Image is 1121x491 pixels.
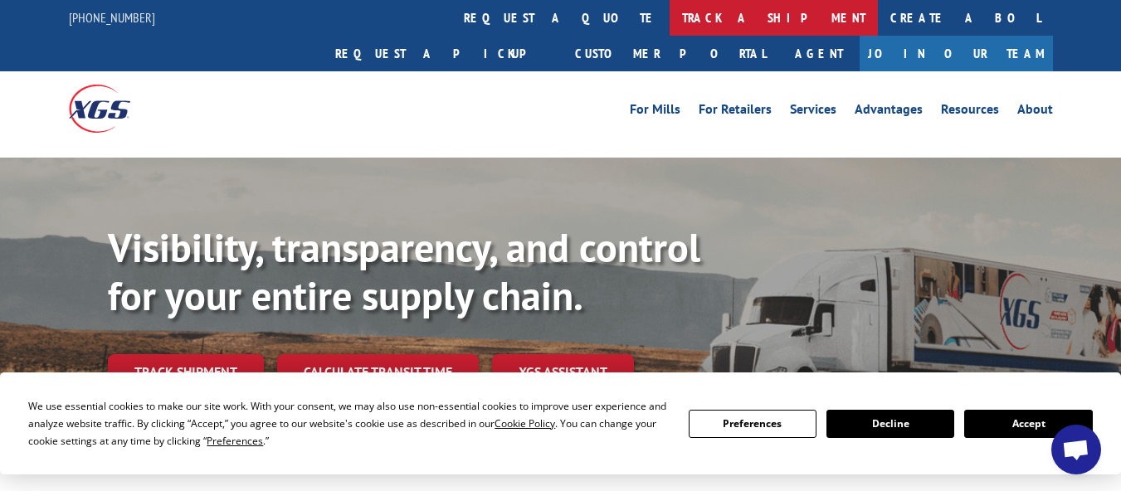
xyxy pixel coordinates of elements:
a: Advantages [855,103,923,121]
a: XGS ASSISTANT [492,354,634,390]
a: Agent [778,36,860,71]
a: About [1017,103,1053,121]
a: Track shipment [108,354,264,389]
a: Request a pickup [323,36,563,71]
button: Accept [964,410,1092,438]
a: [PHONE_NUMBER] [69,9,155,26]
a: For Retailers [699,103,772,121]
button: Preferences [689,410,816,438]
a: Join Our Team [860,36,1053,71]
a: For Mills [630,103,680,121]
a: Services [790,103,836,121]
span: Cookie Policy [495,416,555,430]
a: Calculate transit time [277,354,479,390]
b: Visibility, transparency, and control for your entire supply chain. [108,221,700,321]
span: Preferences [207,434,263,448]
a: Resources [941,103,999,121]
a: Open chat [1051,425,1101,474]
div: We use essential cookies to make our site work. With your consent, we may also use non-essential ... [28,397,668,450]
a: Customer Portal [563,36,778,71]
button: Decline [826,410,954,438]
